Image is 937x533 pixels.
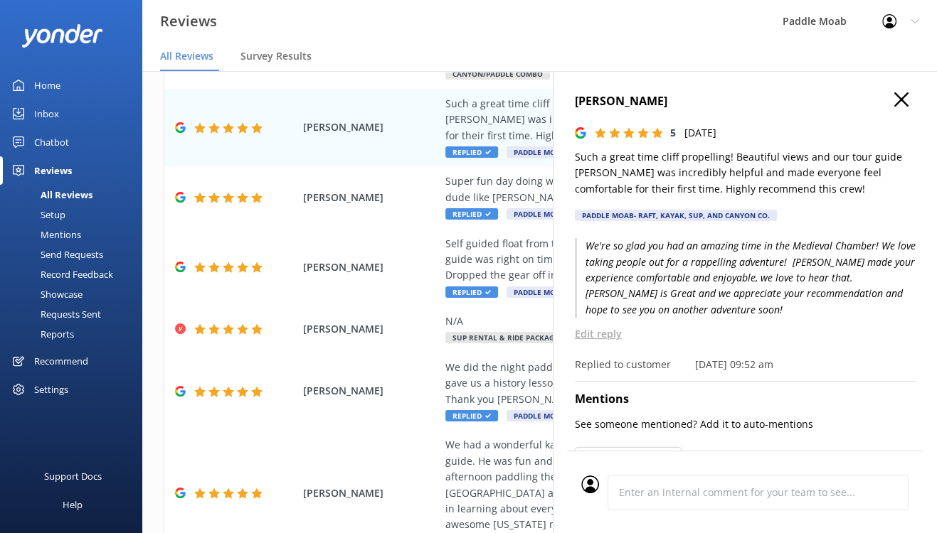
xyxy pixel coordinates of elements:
[9,225,142,244] a: Mentions
[445,146,498,158] span: Replied
[445,68,550,80] span: Canyon/Paddle Combo
[445,410,498,421] span: Replied
[445,236,819,284] div: Self guided float from take out beach to [GEOGRAPHIC_DATA]. Our chauffeur / guide was right on ti...
[445,437,819,532] div: We had a wonderful kayaking experience with [PERSON_NAME] being our guide. He was fun and easy go...
[445,286,498,298] span: Replied
[9,264,142,284] a: Record Feedback
[9,284,142,304] a: Showcase
[34,347,88,375] div: Recommend
[21,24,103,48] img: yonder-white-logo.png
[303,383,438,399] span: [PERSON_NAME]
[575,326,916,342] p: Edit reply
[445,360,819,407] div: We did the night paddle- highly recommended! Ask for [PERSON_NAME], he gave us a history lesson, ...
[9,324,74,344] div: Reports
[34,128,69,156] div: Chatbot
[240,49,312,63] span: Survey Results
[575,416,916,432] p: See someone mentioned? Add it to auto-mentions
[670,126,676,139] span: 5
[575,238,916,318] p: We're so glad you had an amazing time in the Medieval Chamber! We love taking people out for a ra...
[507,410,709,421] span: Paddle Moab- Raft, Kayak, SUP, and Canyon Co.
[575,447,682,468] button: Team Mentions
[575,210,777,221] div: Paddle Moab- Raft, Kayak, SUP, and Canyon Co.
[303,485,438,501] span: [PERSON_NAME]
[695,357,773,372] p: [DATE] 09:52 am
[34,71,60,99] div: Home
[507,208,709,220] span: Paddle Moab- Raft, Kayak, SUP, and Canyon Co.
[9,225,81,244] div: Mentions
[9,205,142,225] a: Setup
[34,375,68,404] div: Settings
[894,92,909,108] button: Close
[9,284,83,304] div: Showcase
[303,119,438,135] span: [PERSON_NAME]
[575,92,916,111] h4: [PERSON_NAME]
[34,99,59,128] div: Inbox
[9,324,142,344] a: Reports
[34,156,72,185] div: Reviews
[303,321,438,337] span: [PERSON_NAME]
[9,205,65,225] div: Setup
[63,490,83,519] div: Help
[303,259,438,275] span: [PERSON_NAME]
[445,208,498,220] span: Replied
[9,185,92,205] div: All Reviews
[445,96,819,144] div: Such a great time cliff propelling! Beautiful views and our tour guide [PERSON_NAME] was incredib...
[581,475,599,493] img: user_profile.svg
[445,173,819,205] div: Super fun day doing whitewater rafting! Helps when you have a super cool dude like [PERSON_NAME] ...
[160,10,217,33] h3: Reviews
[507,146,709,158] span: Paddle Moab- Raft, Kayak, SUP, and Canyon Co.
[9,244,142,264] a: Send Requests
[684,125,716,141] p: [DATE]
[9,304,101,324] div: Requests Sent
[9,244,103,264] div: Send Requests
[303,190,438,205] span: [PERSON_NAME]
[445,332,566,343] span: SUP Rental & Ride Package
[9,185,142,205] a: All Reviews
[9,264,113,284] div: Record Feedback
[9,304,142,324] a: Requests Sent
[575,390,916,409] h4: Mentions
[160,49,213,63] span: All Reviews
[44,462,102,490] div: Support Docs
[575,357,671,372] p: Replied to customer
[507,286,709,298] span: Paddle Moab- Raft, Kayak, SUP, and Canyon Co.
[575,149,916,197] p: Such a great time cliff propelling! Beautiful views and our tour guide [PERSON_NAME] was incredib...
[445,313,819,329] div: N/A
